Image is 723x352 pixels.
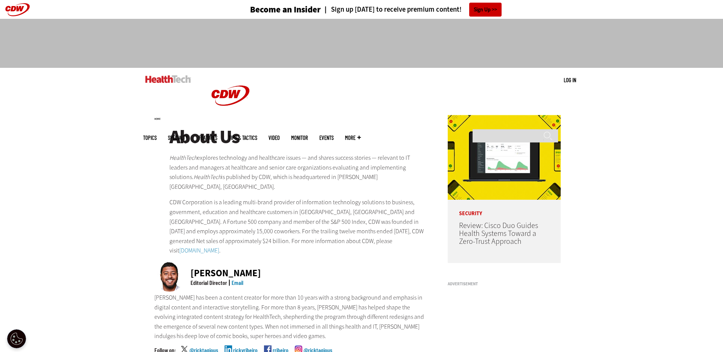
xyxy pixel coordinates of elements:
a: MonITor [291,135,308,141]
em: HealthTech [194,173,221,181]
h3: Become an Insider [250,5,321,14]
a: Tips & Tactics [229,135,257,141]
a: Video [268,135,280,141]
a: Sign Up [469,3,502,17]
a: Email [232,279,243,286]
h3: Advertisement [448,282,561,286]
img: Home [145,75,191,83]
a: CDW [202,118,259,125]
a: Sign up [DATE] to receive premium content! [321,6,462,13]
p: CDW Corporation is a leading multi-brand provider of information technology solutions to business... [169,197,428,256]
span: More [345,135,361,141]
img: Cisco Duo [448,115,561,200]
img: Ricky Ribeiro [154,262,185,292]
div: [PERSON_NAME] [191,268,261,278]
a: Become an Insider [222,5,321,14]
p: [PERSON_NAME] has been a content creator for more than 10 years with a strong background and emph... [154,293,428,341]
a: Events [319,135,334,141]
a: [DOMAIN_NAME] [179,246,219,254]
a: Review: Cisco Duo Guides Health Systems Toward a Zero-Trust Approach [459,220,538,246]
iframe: advertisement [224,26,499,60]
a: Log in [564,77,576,83]
a: Features [199,135,217,141]
span: Topics [143,135,157,141]
em: HealthTech [169,154,197,162]
button: Open Preferences [7,329,26,348]
img: Home [202,68,259,124]
div: Editorial Director [191,280,227,286]
p: Security [448,200,561,216]
div: Cookie Settings [7,329,26,348]
div: User menu [564,76,576,84]
span: Specialty [168,135,188,141]
p: explores technology and healthcare issues — and shares success stories — relevant to IT leaders a... [169,153,428,191]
